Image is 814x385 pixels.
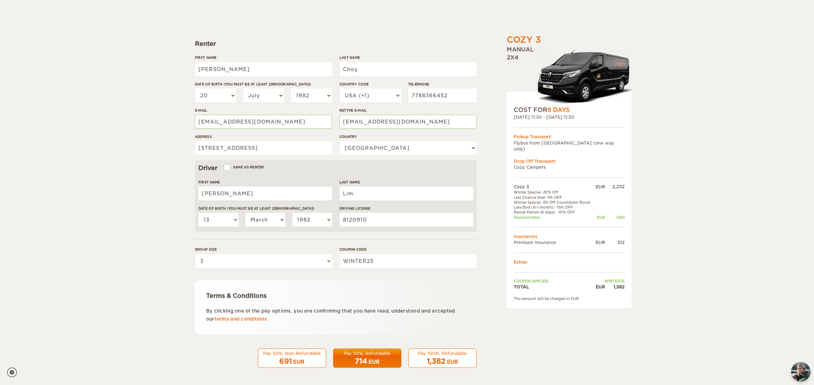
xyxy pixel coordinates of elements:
div: Pay 50%, Refundable [338,350,397,356]
label: Address [195,134,332,139]
td: Extras [514,259,625,265]
input: Same as renter [224,166,229,170]
span: 691 [280,357,292,365]
p: By clicking one of the pay options, you are confirming that you have read, understood and accepte... [206,307,465,323]
div: EUR [447,358,458,365]
div: Pickup Transport: [514,134,625,140]
label: Date of birth (You must be at least [DEMOGRAPHIC_DATA]) [198,206,332,211]
label: Driving License [339,206,473,211]
input: e.g. William [195,62,332,76]
div: 312 [605,240,625,246]
span: 1,382 [427,357,445,365]
div: Pay 100%, Refundable [413,350,472,356]
label: Group size [195,247,332,252]
td: Flybus from [GEOGRAPHIC_DATA] (one way only) [514,140,625,152]
td: Rental Period (8 days): -10% OFF [514,210,594,215]
td: Last Chance Deal -5% OFF [514,195,594,200]
span: 714 [355,357,367,365]
div: [DATE] 11:30 - [DATE] 11:30 [514,114,625,120]
div: COST FOR [514,106,625,114]
td: Discount total [514,215,594,220]
input: e.g. 14789654B [339,213,473,227]
input: e.g. 1 234 567 890 [408,89,477,103]
div: Manual 2x4 [507,46,632,106]
div: The amount will be charged in EUR [514,296,625,301]
td: Winter Special -5% Off Countdown Boost [514,200,594,205]
div: EUR [594,240,605,246]
label: First Name [195,55,332,60]
input: e.g. example@example.com [195,115,332,129]
div: Drop Off Transport: [514,158,625,164]
label: Country [339,134,477,139]
input: e.g. example@example.com [339,115,477,129]
td: Premium Insurance [514,240,594,246]
div: EUR [294,358,305,365]
a: Cookie settings [7,367,21,377]
td: Insurances [514,233,625,239]
a: terms and conditions [215,316,267,322]
label: Last Name [339,55,477,60]
label: Same as renter [224,164,264,170]
img: Freyja at Cozy Campers [791,362,811,381]
label: Date of birth (You must be at least [DEMOGRAPHIC_DATA]) [195,82,332,87]
td: Coupon applied [514,279,594,284]
div: 2,232 [605,184,625,190]
td: TOTAL [514,284,594,290]
div: EUR [594,284,605,290]
div: Pay 50%, Non-Refundable [262,350,322,356]
div: Cozy 3 [507,34,541,46]
button: Pay 50%, Refundable 714 EUR [333,349,401,368]
label: Retype E-mail [339,108,477,113]
td: Cozy Campers [514,164,625,170]
button: chat-button [791,362,811,381]
label: Country Code [339,82,401,87]
label: Coupon code [339,247,477,252]
div: Driver [198,164,473,172]
div: -1,162 [605,215,625,220]
input: e.g. Street, City, Zip Code [195,141,332,155]
td: Cozy 3 [514,184,594,190]
div: EUR [594,184,605,190]
input: e.g. Smith [339,62,477,76]
td: Winter Special -20% Off [514,190,594,195]
td: WINTER25 [594,279,625,284]
div: Terms & Conditions [206,292,465,300]
input: e.g. William [198,187,332,201]
div: EUR [369,358,380,365]
div: EUR [594,215,605,220]
td: Late Bird (0-1 month): -15% OFF [514,205,594,210]
button: Pay 50%, Non-Refundable 691 EUR [258,349,326,368]
input: e.g. Smith [339,187,473,201]
button: Pay 100%, Refundable 1,382 EUR [408,349,477,368]
label: Last Name [339,180,473,185]
img: Langur-m-c-logo-2.png [535,48,632,106]
div: 1,382 [605,284,625,290]
div: Renter [195,40,477,48]
label: E-mail [195,108,332,113]
span: 8 Days [547,106,570,113]
label: Telephone [408,82,477,87]
label: First Name [198,180,332,185]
